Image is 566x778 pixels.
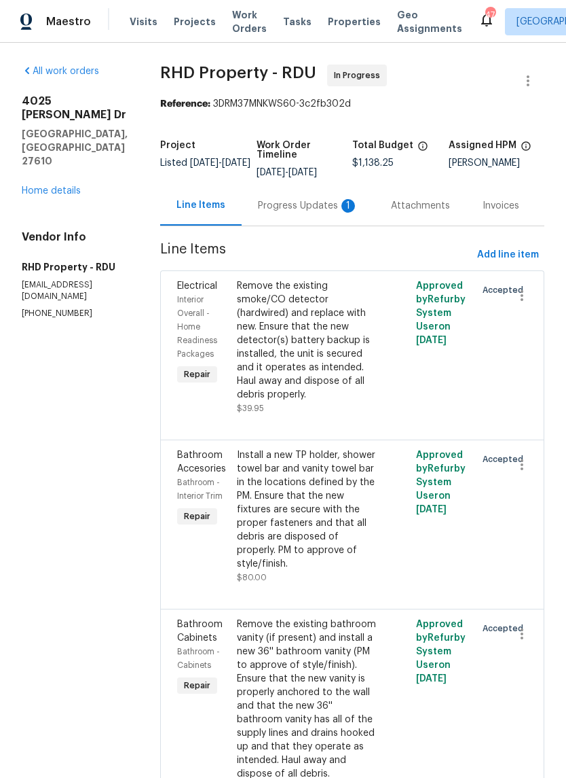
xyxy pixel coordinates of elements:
span: Bathroom Accesories [177,450,226,474]
span: - [257,168,317,177]
span: $80.00 [237,573,267,582]
h5: Total Budget [352,141,413,150]
span: [DATE] [190,158,219,168]
span: Approved by Refurby System User on [416,620,466,684]
span: Line Items [160,243,472,268]
div: Line Items [176,198,225,212]
span: Listed [160,158,250,168]
div: 1 [341,199,355,213]
span: Tasks [283,17,312,26]
span: RHD Property - RDU [160,65,316,81]
span: [DATE] [257,168,285,177]
span: Accepted [483,453,529,466]
a: Home details [22,186,81,196]
b: Reference: [160,99,210,109]
span: Repair [178,510,216,523]
button: Add line item [472,243,544,268]
span: Approved by Refurby System User on [416,450,466,514]
span: Bathroom - Cabinets [177,648,220,669]
span: [DATE] [416,336,447,345]
span: Interior Overall - Home Readiness Packages [177,296,217,358]
h4: Vendor Info [22,230,128,244]
span: Work Orders [232,8,267,35]
h5: Assigned HPM [449,141,516,150]
span: Visits [130,15,157,29]
span: [DATE] [288,168,317,177]
div: 47 [485,8,495,22]
span: Accepted [483,622,529,635]
h5: RHD Property - RDU [22,260,128,274]
span: Geo Assignments [397,8,462,35]
span: Electrical [177,281,217,291]
span: The hpm assigned to this work order. [521,141,531,158]
span: [DATE] [222,158,250,168]
a: All work orders [22,67,99,76]
p: [EMAIL_ADDRESS][DOMAIN_NAME] [22,279,128,302]
span: Bathroom - Interior Trim [177,478,223,500]
span: In Progress [334,69,385,82]
span: [DATE] [416,674,447,684]
h5: Project [160,141,195,150]
div: [PERSON_NAME] [449,158,545,168]
h5: Work Order Timeline [257,141,353,160]
div: Invoices [483,199,519,213]
span: Bathroom Cabinets [177,620,223,643]
span: - [190,158,250,168]
span: Projects [174,15,216,29]
div: Attachments [391,199,450,213]
div: Progress Updates [258,199,358,213]
span: [DATE] [416,505,447,514]
div: Install a new TP holder, shower towel bar and vanity towel bar in the locations defined by the PM... [237,448,378,571]
span: Repair [178,679,216,692]
span: Repair [178,368,216,381]
span: Add line item [477,247,539,264]
span: The total cost of line items that have been proposed by Opendoor. This sum includes line items th... [417,141,428,158]
span: Maestro [46,15,91,29]
h2: 4025 [PERSON_NAME] Dr [22,94,128,122]
span: Accepted [483,283,529,297]
div: Remove the existing smoke/CO detector (hardwired) and replace with new. Ensure that the new detec... [237,279,378,402]
span: Properties [328,15,381,29]
span: Approved by Refurby System User on [416,281,466,345]
h5: [GEOGRAPHIC_DATA], [GEOGRAPHIC_DATA] 27610 [22,127,128,168]
span: $1,138.25 [352,158,394,168]
p: [PHONE_NUMBER] [22,308,128,319]
span: $39.95 [237,404,264,412]
div: 3DRM37MNKWS60-3c2fb302d [160,97,544,111]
